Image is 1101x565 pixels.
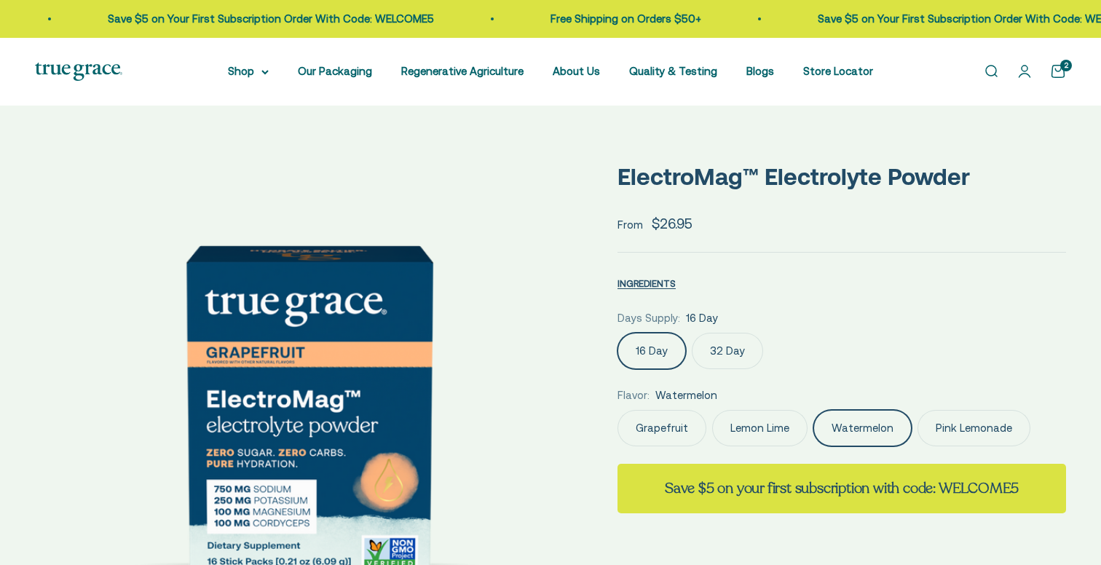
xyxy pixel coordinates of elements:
span: INGREDIENTS [617,278,676,289]
span: 16 Day [686,309,718,327]
a: Free Shipping on Orders $50+ [545,12,696,25]
sale-price: $26.95 [652,213,692,234]
p: Save $5 on Your First Subscription Order With Code: WELCOME5 [103,10,429,28]
a: Store Locator [803,65,873,77]
cart-count: 2 [1060,60,1072,71]
button: INGREDIENTS [617,274,676,292]
a: Quality & Testing [629,65,717,77]
a: Blogs [746,65,774,77]
a: Regenerative Agriculture [401,65,524,77]
span: Watermelon [655,387,717,404]
summary: Shop [228,63,269,80]
legend: Flavor: [617,387,650,404]
legend: Days Supply: [617,309,680,327]
strong: Save $5 on your first subscription with code: WELCOME5 [665,478,1019,498]
a: Our Packaging [298,65,372,77]
span: From [617,217,643,234]
p: ElectroMag™ Electrolyte Powder [617,158,1066,195]
a: About Us [553,65,600,77]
